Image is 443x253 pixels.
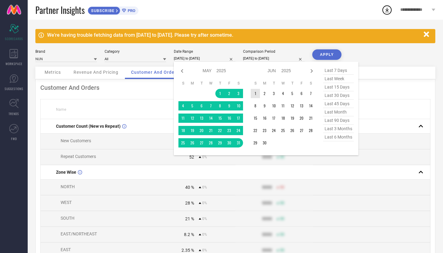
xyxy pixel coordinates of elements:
[269,101,278,110] td: Tue Jun 10 2025
[11,136,17,141] span: FWD
[9,111,19,116] span: TRENDS
[202,248,207,252] span: 0%
[297,101,306,110] td: Fri Jun 13 2025
[56,107,66,112] span: Name
[215,138,225,147] td: Thu May 29 2025
[184,232,194,237] div: 8.2 %
[197,114,206,123] td: Tue May 13 2025
[202,232,207,237] span: 0%
[323,116,354,125] span: last 90 days
[225,81,234,86] th: Friday
[215,126,225,135] td: Thu May 22 2025
[178,126,188,135] td: Sun May 18 2025
[262,232,272,237] div: 9999
[260,114,269,123] td: Mon Jun 16 2025
[280,185,284,189] span: 50
[197,138,206,147] td: Tue May 27 2025
[206,114,215,123] td: Wed May 14 2025
[288,101,297,110] td: Thu Jun 12 2025
[278,81,288,86] th: Wednesday
[47,32,421,38] div: We're having trouble fetching data from [DATE] to [DATE]. Please try after sometime.
[278,126,288,135] td: Wed Jun 25 2025
[306,126,315,135] td: Sat Jun 28 2025
[288,126,297,135] td: Thu Jun 26 2025
[188,126,197,135] td: Mon May 19 2025
[251,126,260,135] td: Sun Jun 22 2025
[45,70,61,75] span: Metrics
[260,89,269,98] td: Mon Jun 02 2025
[206,138,215,147] td: Wed May 28 2025
[323,125,354,133] span: last 3 months
[197,101,206,110] td: Tue May 06 2025
[188,114,197,123] td: Mon May 12 2025
[306,81,315,86] th: Saturday
[189,155,194,160] div: 52
[278,114,288,123] td: Wed Jun 18 2025
[251,89,260,98] td: Sun Jun 01 2025
[234,138,243,147] td: Sat May 31 2025
[280,248,284,252] span: 50
[225,126,234,135] td: Fri May 23 2025
[174,55,235,62] input: Select date range
[61,247,71,252] span: EAST
[306,89,315,98] td: Sat Jun 07 2025
[61,184,75,189] span: NORTH
[182,248,194,253] div: 2.35 %
[260,126,269,135] td: Mon Jun 23 2025
[215,81,225,86] th: Thursday
[269,114,278,123] td: Tue Jun 17 2025
[260,81,269,86] th: Monday
[323,75,354,83] span: last week
[74,70,118,75] span: Revenue And Pricing
[202,155,207,159] span: 0%
[56,170,76,175] span: Zone Wise
[234,89,243,98] td: Sat May 03 2025
[5,86,23,91] span: SUGGESTIONS
[202,217,207,221] span: 0%
[202,185,207,189] span: 0%
[243,55,305,62] input: Select comparison period
[262,248,272,253] div: 9999
[174,49,235,54] div: Date Range
[262,155,272,160] div: 9999
[188,81,197,86] th: Monday
[56,124,121,129] span: Customer Count (New vs Repeat)
[225,138,234,147] td: Fri May 30 2025
[5,36,23,41] span: SCORECARDS
[308,67,315,75] div: Next month
[312,49,341,60] button: APPLY
[188,101,197,110] td: Mon May 05 2025
[323,66,354,75] span: last 7 days
[206,126,215,135] td: Wed May 21 2025
[306,114,315,123] td: Sat Jun 21 2025
[269,126,278,135] td: Tue Jun 24 2025
[306,101,315,110] td: Sat Jun 14 2025
[288,114,297,123] td: Thu Jun 19 2025
[178,101,188,110] td: Sun May 04 2025
[185,201,194,205] div: 28 %
[202,201,207,205] span: 0%
[234,126,243,135] td: Sat May 24 2025
[35,49,97,54] div: Brand
[206,81,215,86] th: Wednesday
[61,154,96,159] span: Repeat Customers
[262,185,272,190] div: 9999
[197,126,206,135] td: Tue May 20 2025
[278,101,288,110] td: Wed Jun 11 2025
[234,81,243,86] th: Saturday
[381,4,393,15] div: Open download list
[185,185,194,190] div: 40 %
[262,216,272,221] div: 9999
[280,232,284,237] span: 50
[323,100,354,108] span: last 45 days
[251,114,260,123] td: Sun Jun 15 2025
[126,8,135,13] span: PRO
[131,70,179,75] span: Customer And Orders
[178,138,188,147] td: Sun May 25 2025
[280,217,284,221] span: 50
[243,49,305,54] div: Comparison Period
[225,114,234,123] td: Fri May 16 2025
[88,8,116,13] span: SUBSCRIBE
[251,101,260,110] td: Sun Jun 08 2025
[61,216,74,221] span: SOUTH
